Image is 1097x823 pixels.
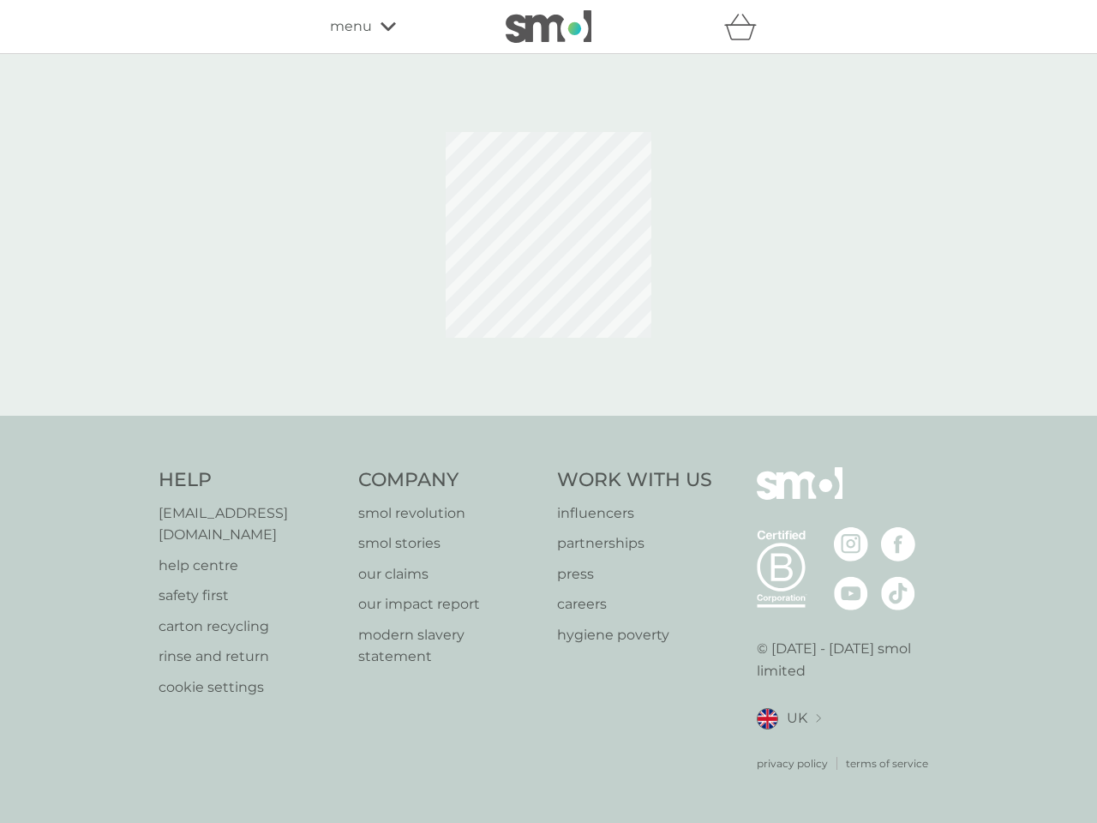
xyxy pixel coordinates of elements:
a: our impact report [358,593,541,616]
span: menu [330,15,372,38]
img: visit the smol Instagram page [834,527,868,562]
img: smol [757,467,842,526]
a: safety first [159,585,341,607]
div: basket [724,9,767,44]
h4: Help [159,467,341,494]
a: partnerships [557,532,712,555]
a: modern slavery statement [358,624,541,668]
a: careers [557,593,712,616]
a: smol stories [358,532,541,555]
a: influencers [557,502,712,525]
a: press [557,563,712,586]
img: UK flag [757,708,778,730]
img: visit the smol Tiktok page [881,576,915,610]
img: visit the smol Youtube page [834,576,868,610]
a: [EMAIL_ADDRESS][DOMAIN_NAME] [159,502,341,546]
a: help centre [159,555,341,577]
a: smol revolution [358,502,541,525]
span: UK [787,707,807,730]
p: © [DATE] - [DATE] smol limited [757,638,939,682]
a: rinse and return [159,646,341,668]
a: privacy policy [757,755,828,772]
img: visit the smol Facebook page [881,527,915,562]
h4: Company [358,467,541,494]
a: terms of service [846,755,928,772]
a: cookie settings [159,676,341,699]
img: smol [506,10,591,43]
a: carton recycling [159,616,341,638]
h4: Work With Us [557,467,712,494]
a: our claims [358,563,541,586]
a: hygiene poverty [557,624,712,646]
img: select a new location [816,714,821,724]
